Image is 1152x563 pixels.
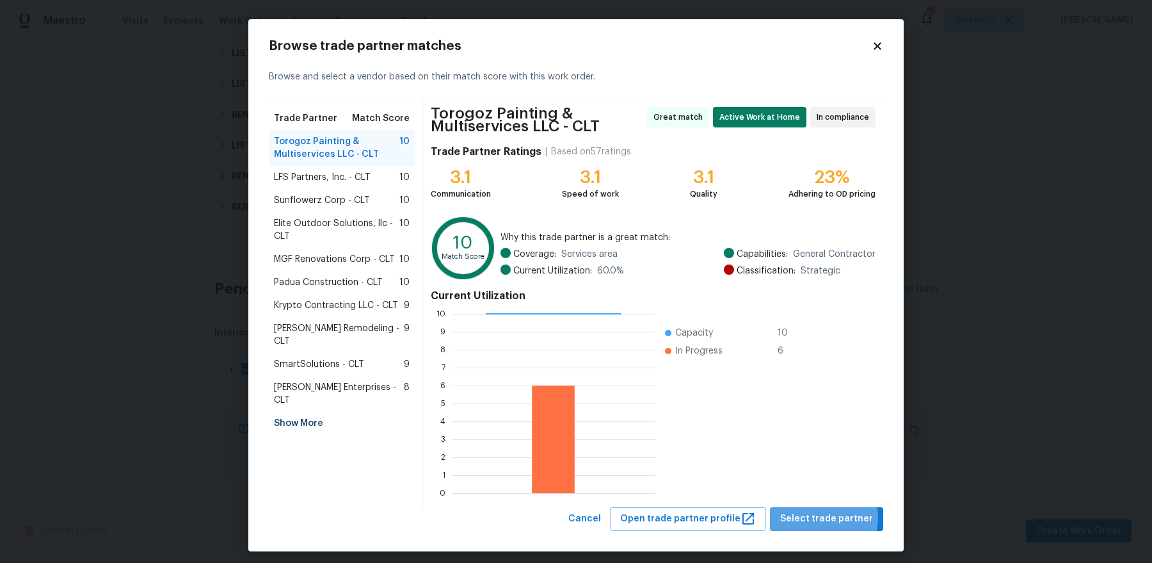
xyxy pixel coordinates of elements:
[431,107,643,133] span: Torogoz Painting & Multiservices LLC - CLT
[399,276,410,289] span: 10
[404,299,410,312] span: 9
[719,111,805,124] span: Active Work at Home
[788,171,876,184] div: 23%
[399,194,410,207] span: 10
[269,412,415,435] div: Show More
[563,507,606,531] button: Cancel
[801,265,840,277] span: Strategic
[404,322,410,348] span: 9
[274,276,383,289] span: Padua Construction - CLT
[431,145,541,158] h4: Trade Partner Ratings
[597,265,624,277] span: 60.0 %
[500,231,876,244] span: Why this trade partner is a great match:
[436,310,445,318] text: 10
[274,217,399,243] span: Elite Outdoor Solutions, llc - CLT
[440,382,445,389] text: 6
[399,135,410,161] span: 10
[274,299,398,312] span: Krypto Contracting LLC - CLT
[274,135,399,161] span: Torogoz Painting & Multiservices LLC - CLT
[453,234,473,252] text: 10
[737,248,788,261] span: Capabilities:
[610,507,766,531] button: Open trade partner profile
[404,381,410,407] span: 8
[541,145,551,158] div: |
[440,346,445,354] text: 8
[562,171,619,184] div: 3.1
[513,265,592,277] span: Current Utilization:
[431,188,491,200] div: Communication
[653,111,708,124] span: Great match
[440,489,445,497] text: 0
[675,345,723,357] span: In Progress
[269,55,883,99] div: Browse and select a vendor based on their match score with this work order.
[690,171,717,184] div: 3.1
[737,265,796,277] span: Classification:
[788,188,876,200] div: Adhering to OD pricing
[274,381,404,407] span: [PERSON_NAME] Enterprises - CLT
[399,171,410,184] span: 10
[780,511,873,527] span: Select trade partner
[770,507,883,531] button: Select trade partner
[778,345,798,357] span: 6
[442,364,445,371] text: 7
[620,511,756,527] span: Open trade partner profile
[442,253,484,260] text: Match Score
[441,453,445,461] text: 2
[817,111,874,124] span: In compliance
[675,327,713,339] span: Capacity
[690,188,717,200] div: Quality
[562,188,619,200] div: Speed of work
[274,194,370,207] span: Sunflowerz Corp - CLT
[404,358,410,371] span: 9
[441,400,445,407] text: 5
[431,290,876,302] h4: Current Utilization
[561,248,618,261] span: Services area
[399,253,410,266] span: 10
[269,40,872,53] h2: Browse trade partner matches
[551,145,631,158] div: Based on 57 ratings
[399,217,410,243] span: 10
[793,248,876,261] span: General Contractor
[441,436,445,443] text: 3
[274,112,337,125] span: Trade Partner
[440,328,445,336] text: 9
[778,327,798,339] span: 10
[352,112,410,125] span: Match Score
[274,358,364,371] span: SmartSolutions - CLT
[513,248,556,261] span: Coverage:
[442,471,445,479] text: 1
[274,253,395,266] span: MGF Renovations Corp - CLT
[431,171,491,184] div: 3.1
[568,511,601,527] span: Cancel
[274,171,371,184] span: LFS Partners, Inc. - CLT
[274,322,404,348] span: [PERSON_NAME] Remodeling - CLT
[440,418,445,425] text: 4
